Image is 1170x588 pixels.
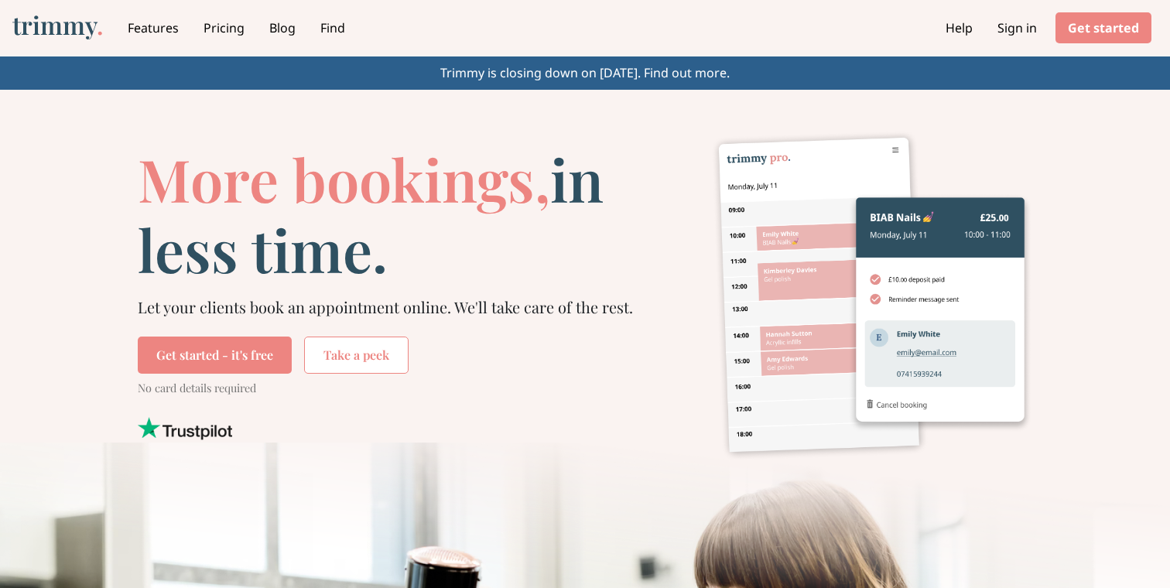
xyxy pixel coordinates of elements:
a: Features [128,19,179,37]
button: Get started [1055,12,1151,43]
a: Pricing [204,19,245,37]
button: Get started - it's free [138,337,292,374]
span: . [97,8,103,41]
a: Blog [269,19,296,37]
a: Find [320,19,345,37]
span: in less time. [138,144,673,284]
a: Sign in [997,19,1037,37]
a: Find out more. [644,64,730,81]
button: Take a peek [304,337,409,374]
img: trustpilot.84681f88.png [138,409,231,448]
p: Let your clients book an appointment online. We'll take care of the rest. [138,296,673,317]
a: Help [946,19,973,37]
span: More bookings, [138,139,550,217]
a: Get started [1068,19,1139,37]
a: trimmy. [12,6,103,43]
img: trimmy-iphone [710,129,1031,462]
span: No card details required [138,380,673,397]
